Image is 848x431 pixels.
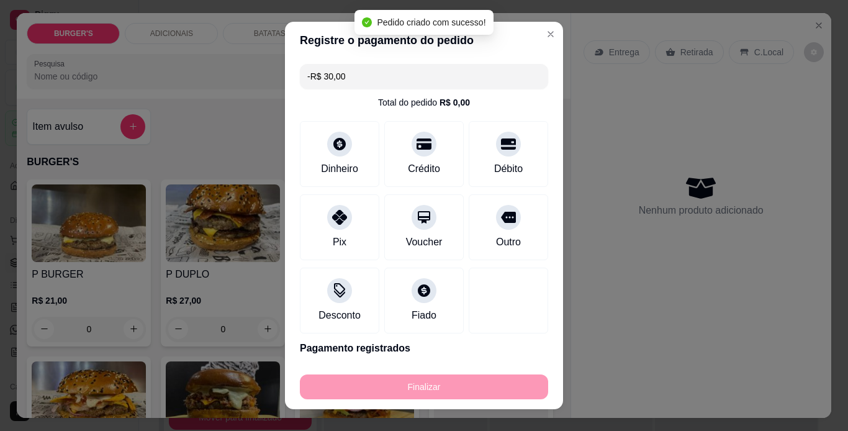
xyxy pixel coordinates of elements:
[307,64,541,89] input: Ex.: hambúrguer de cordeiro
[496,235,521,250] div: Outro
[300,341,548,356] p: Pagamento registrados
[440,96,470,109] div: R$ 0,00
[362,17,372,27] span: check-circle
[494,161,523,176] div: Débito
[406,235,443,250] div: Voucher
[377,17,485,27] span: Pedido criado com sucesso!
[285,22,563,59] header: Registre o pagamento do pedido
[333,235,346,250] div: Pix
[378,96,470,109] div: Total do pedido
[321,161,358,176] div: Dinheiro
[541,24,561,44] button: Close
[412,308,436,323] div: Fiado
[408,161,440,176] div: Crédito
[318,308,361,323] div: Desconto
